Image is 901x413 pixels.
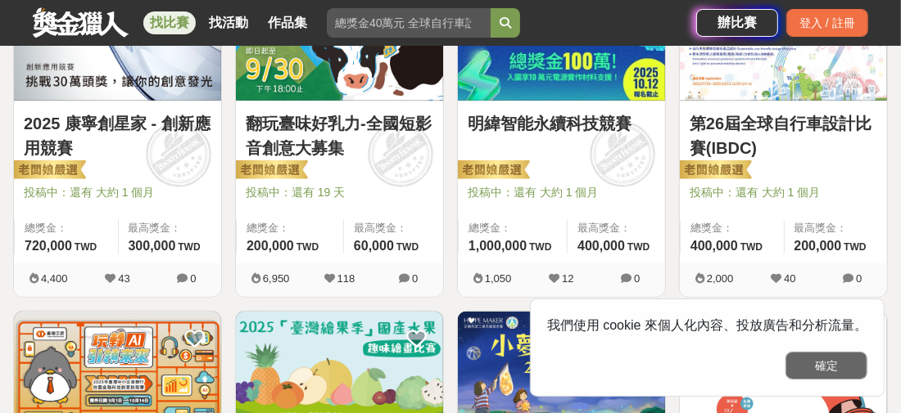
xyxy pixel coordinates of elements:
a: 辦比賽 [696,9,778,37]
img: 老闆娘嚴選 [677,159,752,182]
span: 0 [634,272,640,285]
span: 總獎金： [690,220,774,236]
div: 登入 / 註冊 [786,9,868,37]
span: 4,400 [41,272,68,285]
span: 最高獎金： [577,220,655,236]
span: 0 [856,272,862,285]
span: 1,050 [485,272,512,285]
span: 2,000 [707,272,734,285]
span: TWD [529,241,551,253]
img: 老闆娘嚴選 [455,159,530,182]
img: 老闆娘嚴選 [233,159,308,182]
a: 找活動 [202,11,255,34]
span: 60,000 [354,239,394,253]
span: 我們使用 cookie 來個人化內容、投放廣告和分析流量。 [547,318,867,332]
span: TWD [396,241,419,253]
a: 明緯智能永續科技競賽 [468,111,655,136]
span: 400,000 [577,239,625,253]
span: 投稿中：還有 大約 1 個月 [24,184,211,201]
span: 0 [412,272,418,285]
a: 翻玩臺味好乳力-全國短影音創意大募集 [246,111,433,160]
span: 6,950 [263,272,290,285]
span: 1,000,000 [469,239,527,253]
span: TWD [740,241,763,253]
span: TWD [297,241,319,253]
span: 最高獎金： [129,220,212,236]
span: 總獎金： [469,220,557,236]
span: 總獎金： [247,220,333,236]
button: 確定 [786,352,867,379]
span: 最高獎金： [795,220,878,236]
span: 總獎金： [25,220,108,236]
span: 400,000 [690,239,738,253]
a: 作品集 [261,11,314,34]
span: TWD [178,241,200,253]
img: 老闆娘嚴選 [11,159,86,182]
a: 找比賽 [143,11,196,34]
span: TWD [75,241,97,253]
span: 最高獎金： [354,220,433,236]
span: 投稿中：還有 大約 1 個月 [468,184,655,201]
span: 118 [337,272,355,285]
span: 300,000 [129,239,176,253]
a: 第26屆全球自行車設計比賽(IBDC) [690,111,877,160]
span: 40 [784,272,795,285]
span: 投稿中：還有 19 天 [246,184,433,201]
span: 投稿中：還有 大約 1 個月 [690,184,877,201]
span: 43 [118,272,129,285]
span: 12 [562,272,573,285]
span: 200,000 [247,239,294,253]
span: TWD [844,241,866,253]
span: 200,000 [795,239,842,253]
a: 2025 康寧創星家 - 創新應用競賽 [24,111,211,160]
input: 總獎金40萬元 全球自行車設計比賽 [327,8,491,38]
span: TWD [627,241,650,253]
span: 0 [190,272,196,285]
span: 720,000 [25,239,72,253]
